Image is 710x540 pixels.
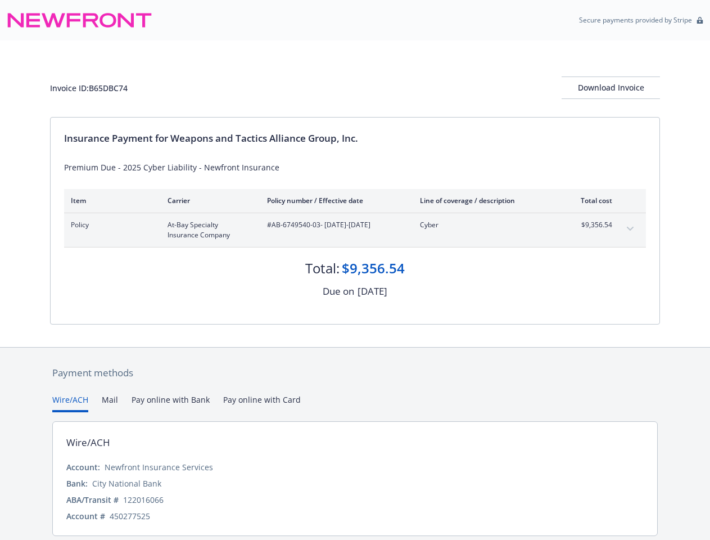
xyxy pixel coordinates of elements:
[71,196,150,205] div: Item
[168,220,249,240] span: At-Bay Specialty Insurance Company
[64,131,646,146] div: Insurance Payment for Weapons and Tactics Alliance Group, Inc.
[420,220,552,230] span: Cyber
[66,510,105,522] div: Account #
[267,220,402,230] span: #AB-6749540-03 - [DATE]-[DATE]
[123,494,164,506] div: 122016066
[102,394,118,412] button: Mail
[358,284,387,299] div: [DATE]
[579,15,692,25] p: Secure payments provided by Stripe
[267,196,402,205] div: Policy number / Effective date
[64,213,646,247] div: PolicyAt-Bay Specialty Insurance Company#AB-6749540-03- [DATE]-[DATE]Cyber$9,356.54expand content
[71,220,150,230] span: Policy
[323,284,354,299] div: Due on
[105,461,213,473] div: Newfront Insurance Services
[132,394,210,412] button: Pay online with Bank
[570,220,612,230] span: $9,356.54
[305,259,340,278] div: Total:
[223,394,301,412] button: Pay online with Card
[168,196,249,205] div: Carrier
[92,478,161,489] div: City National Bank
[66,435,110,450] div: Wire/ACH
[52,366,658,380] div: Payment methods
[342,259,405,278] div: $9,356.54
[52,394,88,412] button: Wire/ACH
[50,82,128,94] div: Invoice ID: B65DBC74
[66,494,119,506] div: ABA/Transit #
[66,461,100,473] div: Account:
[110,510,150,522] div: 450277525
[562,77,660,98] div: Download Invoice
[562,76,660,99] button: Download Invoice
[420,196,552,205] div: Line of coverage / description
[570,196,612,205] div: Total cost
[621,220,639,238] button: expand content
[64,161,646,173] div: Premium Due - 2025 Cyber Liability - Newfront Insurance
[66,478,88,489] div: Bank:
